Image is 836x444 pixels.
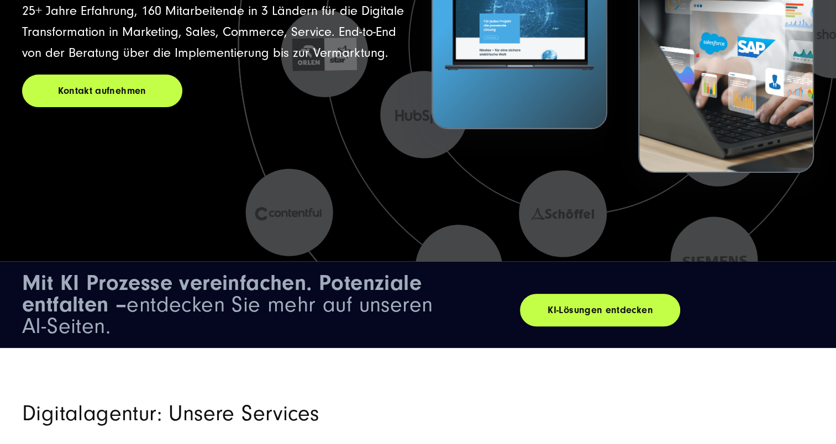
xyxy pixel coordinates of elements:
h2: Digitalagentur: Unsere Services [22,403,547,424]
a: KI-Lösungen entdecken [520,294,680,326]
span: entdecken Sie mehr auf unseren AI-Seiten. [22,271,433,339]
p: 25+ Jahre Erfahrung, 160 Mitarbeitende in 3 Ländern für die Digitale Transformation in Marketing,... [22,1,404,64]
a: Kontakt aufnehmen [22,75,182,107]
span: Mit KI Prozesse vereinfachen. Potenziale entfalten – [22,270,422,317]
